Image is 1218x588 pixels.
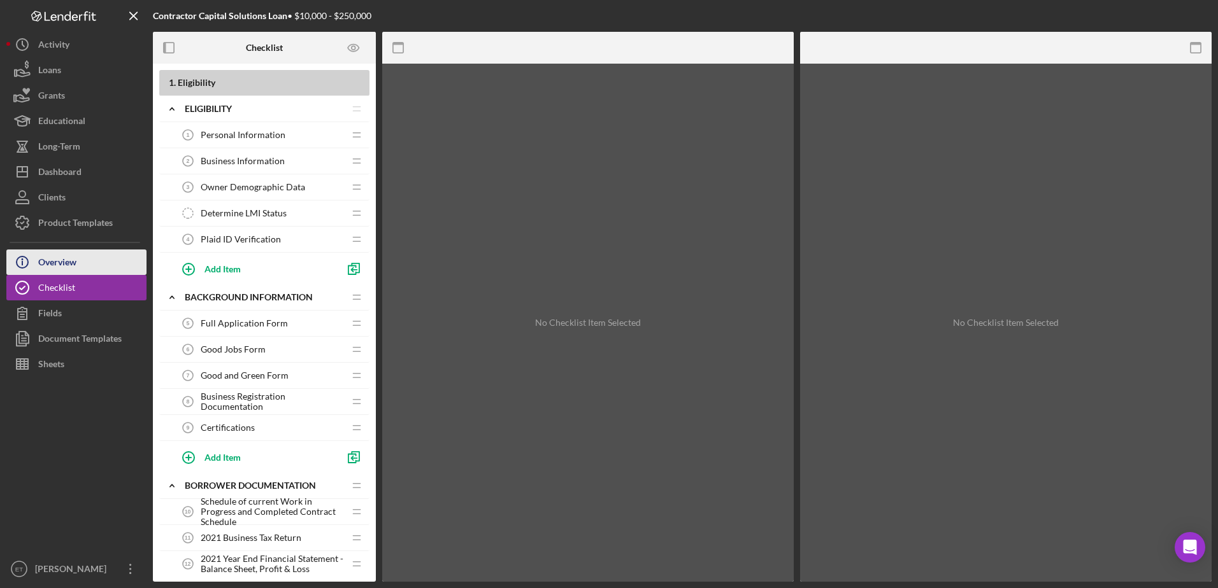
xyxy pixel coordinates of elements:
div: Grants [38,83,65,111]
div: • $10,000 - $250,000 [153,11,371,21]
tspan: 3 [187,184,190,190]
div: Overview [38,249,76,278]
tspan: 6 [187,346,190,353]
tspan: 12 [185,561,191,567]
div: Clients [38,185,66,213]
span: Business Registration Documentation [201,391,344,412]
div: No Checklist Item Selected [535,318,641,328]
tspan: 5 [187,320,190,326]
div: Add Item [204,256,241,281]
button: Sheets [6,351,147,377]
button: Long-Term [6,134,147,159]
div: Long-Term [38,134,80,162]
tspan: 8 [187,398,190,405]
span: 2021 Business Tax Return [201,533,301,543]
tspan: 11 [185,535,191,541]
div: [PERSON_NAME] [32,556,115,585]
button: Document Templates [6,326,147,351]
button: Add Item [172,256,338,281]
div: Educational [38,108,85,137]
div: Activity [38,32,69,60]
div: No Checklist Item Selected [953,318,1059,328]
div: Loans [38,57,61,86]
div: Eligibility [185,104,344,114]
text: ET [15,566,23,573]
div: Product Templates [38,210,113,239]
div: Borrower Documentation [185,480,344,491]
span: 1 . [169,77,176,88]
span: Personal Information [201,130,285,140]
span: Good Jobs Form [201,344,266,354]
button: Loans [6,57,147,83]
button: Activity [6,32,147,57]
div: Sheets [38,351,64,380]
b: Contractor Capital Solutions Loan [153,10,287,21]
button: Add Item [172,444,338,470]
button: Fields [6,300,147,326]
button: ET[PERSON_NAME] [6,556,147,582]
div: Document Templates [38,326,122,354]
button: Educational [6,108,147,134]
button: Checklist [6,275,147,300]
tspan: 10 [185,508,191,515]
tspan: 1 [187,132,190,138]
button: Overview [6,249,147,275]
span: Full Application Form [201,318,288,328]
div: Fields [38,300,62,329]
span: Eligibility [178,77,215,88]
span: Business Information [201,156,285,166]
span: Good and Green Form [201,370,289,381]
div: Dashboard [38,159,82,188]
div: Add Item [204,445,241,469]
button: Grants [6,83,147,108]
tspan: 9 [187,424,190,431]
b: Checklist [246,43,283,53]
tspan: 2 [187,158,190,164]
button: Dashboard [6,159,147,185]
span: Schedule of current Work in Progress and Completed Contract Schedule [201,496,344,527]
span: Plaid ID Verification [201,234,281,244]
button: Product Templates [6,210,147,235]
span: Determine LMI Status [201,208,287,218]
div: Checklist [38,275,75,304]
tspan: 7 [187,372,190,379]
span: Certifications [201,423,255,433]
button: Clients [6,185,147,210]
span: Owner Demographic Data [201,182,305,192]
div: Background Information [185,292,344,302]
tspan: 4 [187,236,190,242]
span: 2021 Year End Financial Statement - Balance Sheet, Profit & Loss [201,554,344,574]
button: Preview as [340,34,368,62]
div: Open Intercom Messenger [1175,532,1205,563]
